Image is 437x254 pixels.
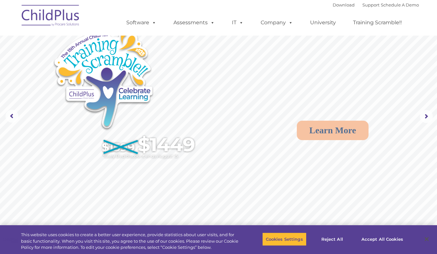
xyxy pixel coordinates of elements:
a: Training Scramble!! [347,16,408,29]
a: Support [362,2,380,7]
img: ChildPlus by Procare Solutions [18,0,83,33]
a: Assessments [167,16,221,29]
a: Learn More [297,121,369,140]
a: Download [333,2,355,7]
div: This website uses cookies to create a better user experience, provide statistics about user visit... [21,232,240,251]
a: University [304,16,342,29]
button: Cookies Settings [262,232,307,246]
a: Company [254,16,299,29]
a: Schedule A Demo [381,2,419,7]
button: Accept All Cookies [358,232,407,246]
button: Close [420,232,434,246]
a: Software [120,16,163,29]
button: Reject All [312,232,352,246]
font: | [333,2,419,7]
a: IT [225,16,250,29]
